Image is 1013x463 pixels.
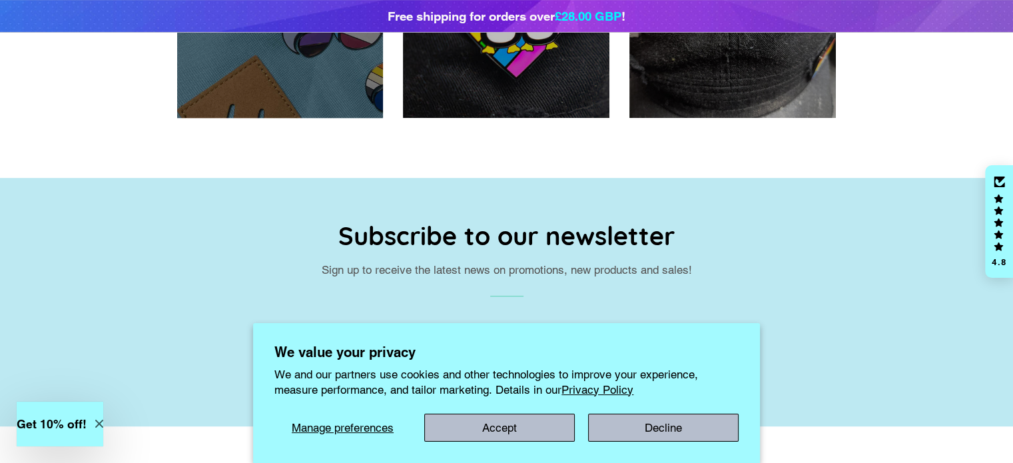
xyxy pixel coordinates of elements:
[985,165,1013,278] div: Click to open Judge.me floating reviews tab
[588,414,739,442] button: Decline
[177,218,837,253] h2: Subscribe to our newsletter
[388,7,625,25] div: Free shipping for orders over !
[292,421,394,434] span: Manage preferences
[555,9,621,23] span: £28.00 GBP
[177,261,837,279] p: Sign up to receive the latest news on promotions, new products and sales!
[424,414,575,442] button: Accept
[274,344,739,360] h2: We value your privacy
[274,414,411,442] button: Manage preferences
[561,383,633,396] a: Privacy Policy
[274,367,739,396] p: We and our partners use cookies and other technologies to improve your experience, measure perfor...
[991,258,1007,266] div: 4.8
